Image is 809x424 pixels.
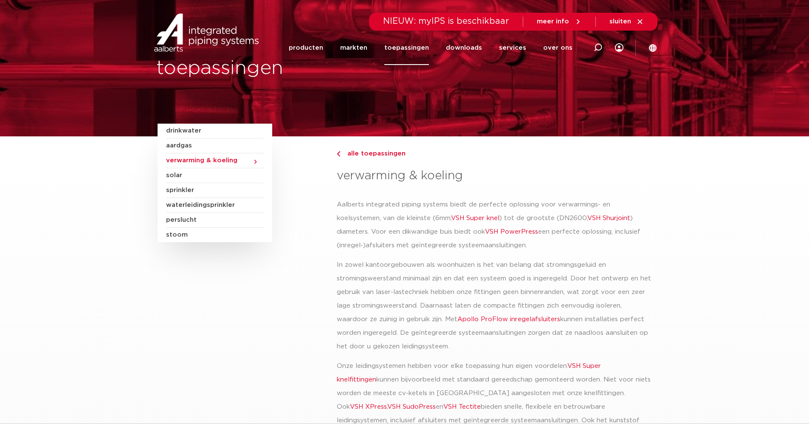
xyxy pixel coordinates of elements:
[342,150,406,157] span: alle toepassingen
[166,183,264,198] a: sprinkler
[337,258,651,353] p: In zowel kantoorgebouwen als woonhuizen is het van belang dat stromingsgeluid en stromingsweersta...
[543,31,572,65] a: over ons
[537,18,582,25] a: meer info
[337,198,651,252] p: Aalberts integrated piping systems biedt de perfecte oplossing voor verwarmings- en koelsystemen,...
[485,229,538,235] a: VSH PowerPress
[289,31,323,65] a: producten
[451,215,499,221] a: VSH Super knel
[166,124,264,139] a: drinkwater
[289,31,572,65] nav: Menu
[609,18,644,25] a: sluiten
[615,31,623,65] div: my IPS
[340,31,367,65] a: markten
[443,404,481,410] a: VSH Tectite
[609,18,631,25] span: sluiten
[337,151,340,157] img: chevron-right.svg
[499,31,526,65] a: services
[457,316,560,322] a: Apollo ProFlow inregelafsluiters
[537,18,569,25] span: meer info
[166,153,264,168] a: verwarming & koeling
[446,31,482,65] a: downloads
[387,404,436,410] a: VSH SudoPress
[337,149,651,159] a: alle toepassingen
[166,228,264,242] a: stoom
[166,213,264,228] a: perslucht
[156,55,400,82] h1: toepassingen
[166,168,264,183] a: solar
[384,31,429,65] a: toepassingen
[166,198,264,213] a: waterleidingsprinkler
[350,404,387,410] a: VSH XPress
[337,167,651,184] h3: verwarming & koeling
[383,17,509,25] span: NIEUW: myIPS is beschikbaar
[166,139,264,153] a: aardgas
[587,215,630,221] a: VSH Shurjoint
